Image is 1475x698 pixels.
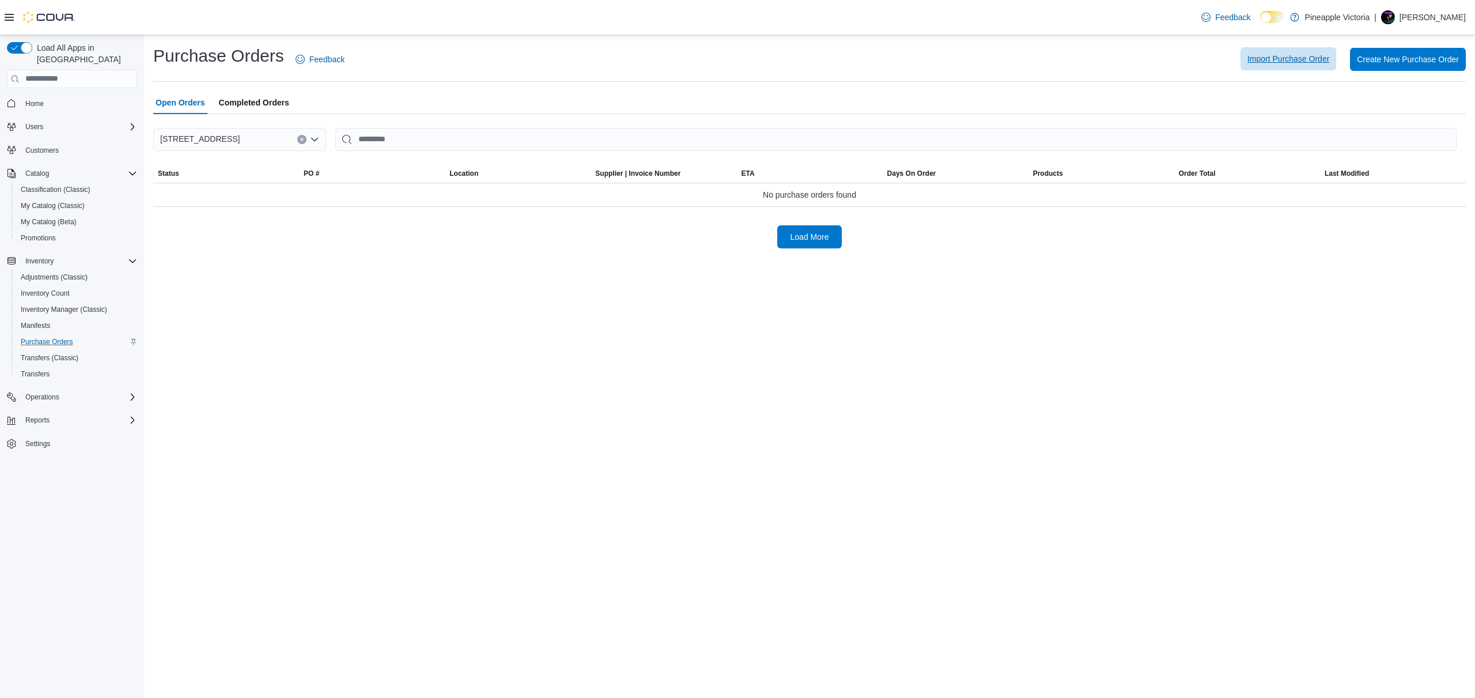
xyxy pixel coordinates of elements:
button: My Catalog (Classic) [12,198,142,214]
button: Catalog [21,167,54,180]
span: My Catalog (Beta) [16,215,137,229]
span: Inventory [25,256,54,266]
span: Load All Apps in [GEOGRAPHIC_DATA] [32,42,137,65]
span: Inventory Manager (Classic) [21,305,107,314]
span: Inventory Count [16,286,137,300]
button: Order Total [1174,164,1320,183]
span: My Catalog (Beta) [21,217,77,227]
span: Customers [25,146,59,155]
span: No purchase orders found [763,188,856,202]
div: Location [449,169,478,178]
a: Manifests [16,319,55,333]
span: Users [25,122,43,131]
span: Create New Purchase Order [1357,54,1459,65]
span: Transfers [21,369,50,379]
span: Adjustments (Classic) [16,270,137,284]
button: PO # [299,164,445,183]
button: Manifests [12,318,142,334]
button: Purchase Orders [12,334,142,350]
input: This is a search bar. After typing your query, hit enter to filter the results lower in the page. [335,128,1457,151]
button: Classification (Classic) [12,182,142,198]
button: Load More [777,225,842,248]
button: Inventory [2,253,142,269]
span: Inventory [21,254,137,268]
span: Home [21,96,137,111]
span: Last Modified [1325,169,1369,178]
a: Settings [21,437,55,451]
a: My Catalog (Beta) [16,215,81,229]
button: Products [1028,164,1174,183]
span: Promotions [16,231,137,245]
span: Manifests [16,319,137,333]
button: Users [21,120,48,134]
span: Import Purchase Order [1247,53,1329,65]
button: Home [2,95,142,112]
span: Reports [21,413,137,427]
a: Home [21,97,48,111]
span: Feedback [1215,12,1250,23]
input: Dark Mode [1260,11,1284,23]
span: Open Orders [156,91,205,114]
button: Days On Order [883,164,1028,183]
a: My Catalog (Classic) [16,199,89,213]
p: [PERSON_NAME] [1400,10,1466,24]
button: Last Modified [1320,164,1466,183]
nav: Complex example [7,90,137,482]
div: Kurtis Tingley [1381,10,1395,24]
span: ETA [741,169,754,178]
a: Classification (Classic) [16,183,95,197]
button: Inventory Count [12,285,142,301]
button: Clear input [297,135,307,144]
span: Catalog [21,167,137,180]
a: Customers [21,144,63,157]
button: Users [2,119,142,135]
button: Location [445,164,591,183]
button: Transfers (Classic) [12,350,142,366]
p: | [1374,10,1376,24]
span: Adjustments (Classic) [21,273,88,282]
a: Promotions [16,231,60,245]
span: Catalog [25,169,49,178]
span: Status [158,169,179,178]
span: Inventory Manager (Classic) [16,303,137,316]
span: Promotions [21,233,56,243]
span: Classification (Classic) [16,183,137,197]
span: Users [21,120,137,134]
span: Manifests [21,321,50,330]
button: Promotions [12,230,142,246]
a: Inventory Manager (Classic) [16,303,112,316]
a: Transfers (Classic) [16,351,83,365]
span: Purchase Orders [21,337,73,346]
span: [STREET_ADDRESS] [160,132,240,146]
button: Create New Purchase Order [1350,48,1466,71]
button: Inventory [21,254,58,268]
span: Home [25,99,44,108]
button: Transfers [12,366,142,382]
a: Transfers [16,367,54,381]
span: Transfers [16,367,137,381]
span: Products [1033,169,1063,178]
span: Feedback [309,54,345,65]
span: Settings [21,436,137,451]
a: Purchase Orders [16,335,78,349]
a: Feedback [1197,6,1255,29]
span: Load More [791,231,829,243]
span: Days On Order [887,169,936,178]
button: Adjustments (Classic) [12,269,142,285]
span: My Catalog (Classic) [16,199,137,213]
a: Feedback [291,48,349,71]
button: Open list of options [310,135,319,144]
span: Classification (Classic) [21,185,90,194]
button: Reports [2,412,142,428]
a: Inventory Count [16,286,74,300]
span: Inventory Count [21,289,70,298]
button: Operations [21,390,64,404]
span: Settings [25,439,50,448]
span: Operations [25,393,59,402]
span: My Catalog (Classic) [21,201,85,210]
span: Supplier | Invoice Number [595,169,680,178]
button: Reports [21,413,54,427]
span: Order Total [1179,169,1216,178]
button: Supplier | Invoice Number [591,164,736,183]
